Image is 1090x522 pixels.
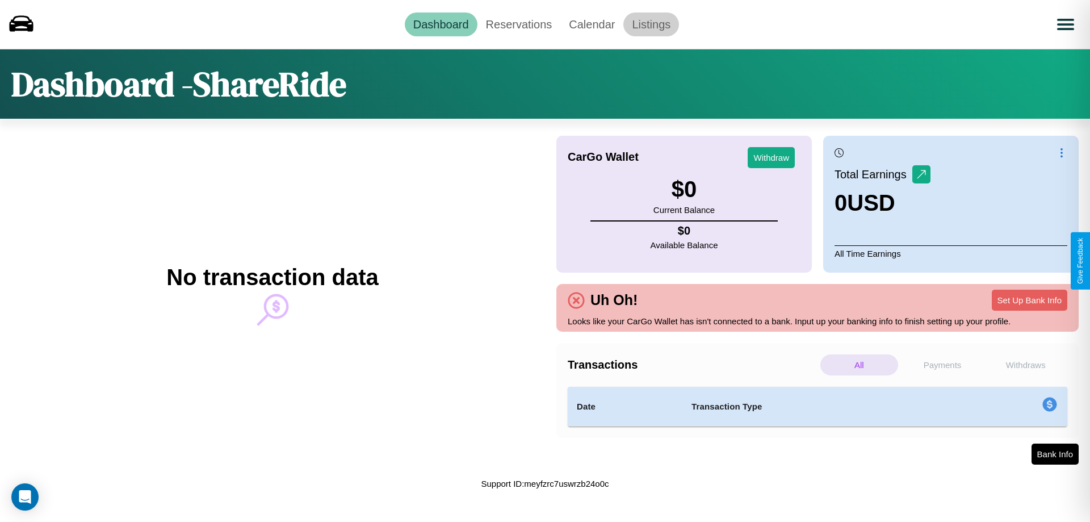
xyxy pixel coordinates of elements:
p: All [820,354,898,375]
h4: Transaction Type [691,400,949,414]
table: simple table [568,387,1067,427]
a: Reservations [477,12,561,36]
h3: 0 USD [835,190,930,216]
p: All Time Earnings [835,245,1067,261]
p: Support ID: meyfzrc7uswrzb24o0c [481,476,609,491]
p: Total Earnings [835,164,912,185]
p: Looks like your CarGo Wallet has isn't connected to a bank. Input up your banking info to finish ... [568,314,1067,329]
a: Dashboard [405,12,477,36]
h4: Uh Oh! [585,292,643,308]
button: Withdraw [748,147,795,168]
button: Set Up Bank Info [992,290,1067,311]
p: Available Balance [651,237,718,253]
button: Bank Info [1032,444,1079,465]
button: Open menu [1050,9,1081,40]
p: Payments [904,354,982,375]
h1: Dashboard - ShareRide [11,61,346,107]
p: Current Balance [653,202,715,218]
p: Withdraws [987,354,1064,375]
h4: Date [577,400,673,414]
a: Listings [623,12,679,36]
div: Give Feedback [1076,238,1084,284]
div: Open Intercom Messenger [11,483,39,511]
h4: Transactions [568,358,817,371]
h4: $ 0 [651,224,718,237]
h4: CarGo Wallet [568,151,639,164]
h2: No transaction data [166,265,378,290]
a: Calendar [560,12,623,36]
h3: $ 0 [653,177,715,202]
